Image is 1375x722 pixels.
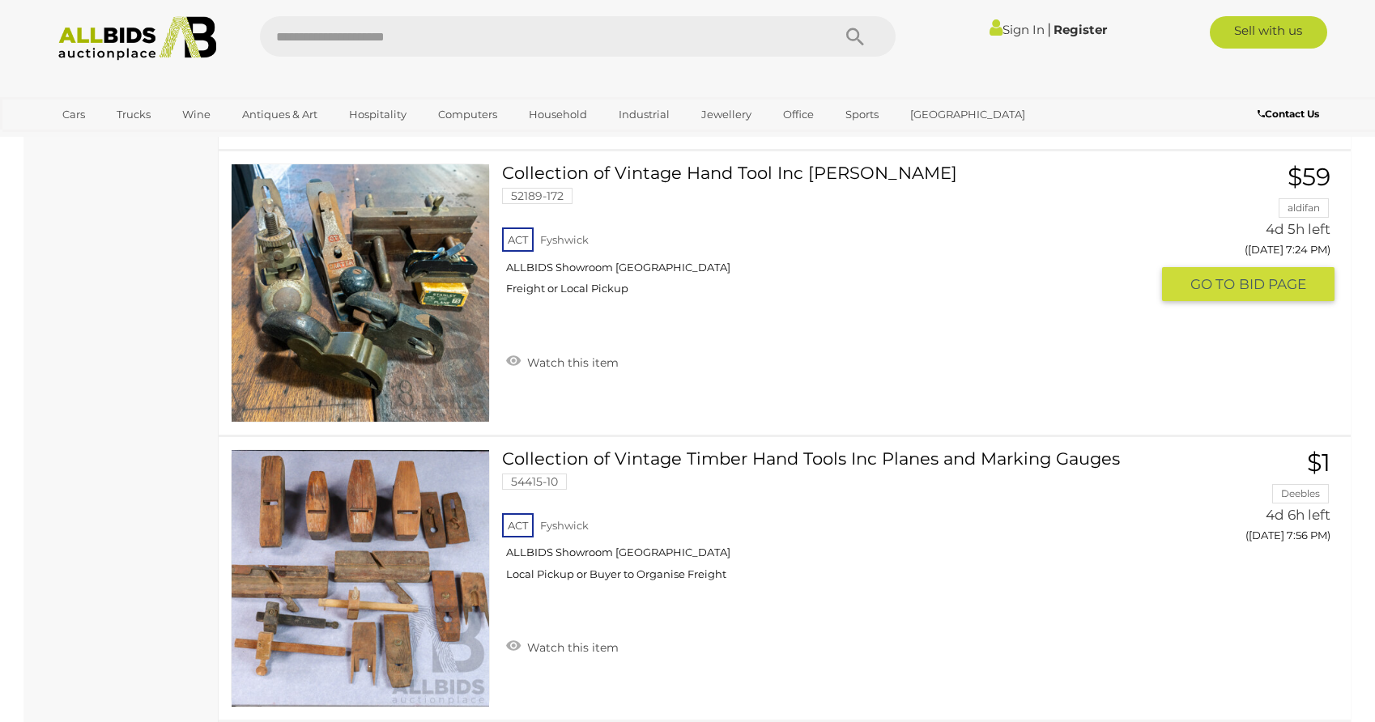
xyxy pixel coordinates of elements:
[1258,105,1323,123] a: Contact Us
[106,101,161,128] a: Trucks
[502,349,623,373] a: Watch this item
[502,634,623,658] a: Watch this item
[518,101,598,128] a: Household
[1162,267,1335,302] button: GO TOBID PAGE
[1210,16,1327,49] a: Sell with us
[523,640,619,655] span: Watch this item
[338,101,417,128] a: Hospitality
[1239,275,1306,294] span: BID PAGE
[691,101,762,128] a: Jewellery
[523,355,619,370] span: Watch this item
[608,101,680,128] a: Industrial
[514,164,1151,308] a: Collection of Vintage Hand Tool Inc [PERSON_NAME] 52189-172 ACT Fyshwick ALLBIDS Showroom [GEOGRA...
[172,101,221,128] a: Wine
[990,22,1045,37] a: Sign In
[1258,108,1319,120] b: Contact Us
[1174,449,1335,550] a: $1 Deebles 4d 6h left ([DATE] 7:56 PM)
[835,101,889,128] a: Sports
[1047,20,1051,38] span: |
[52,101,96,128] a: Cars
[1190,275,1239,294] span: GO TO
[1288,162,1330,192] span: $59
[773,101,824,128] a: Office
[514,449,1151,593] a: Collection of Vintage Timber Hand Tools Inc Planes and Marking Gauges 54415-10 ACT Fyshwick ALLBI...
[232,101,328,128] a: Antiques & Art
[1054,22,1107,37] a: Register
[49,16,225,61] img: Allbids.com.au
[428,101,508,128] a: Computers
[900,101,1036,128] a: [GEOGRAPHIC_DATA]
[815,16,896,57] button: Search
[1174,164,1335,303] a: $59 aldifan 4d 5h left ([DATE] 7:24 PM) GO TOBID PAGE
[1307,448,1330,478] span: $1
